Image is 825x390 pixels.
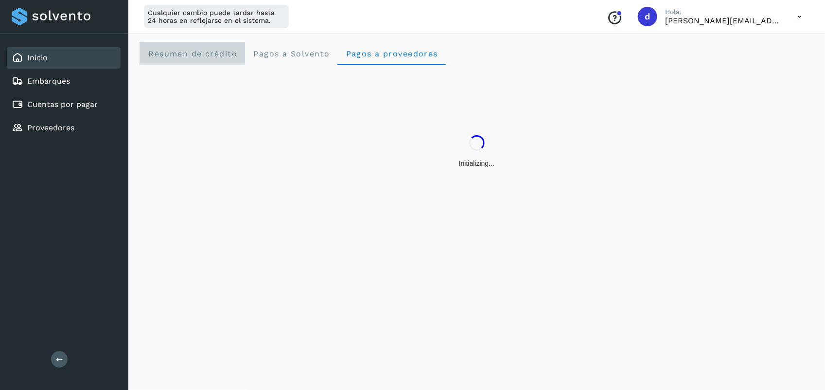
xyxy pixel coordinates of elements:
p: dora.garcia@emsan.mx [665,16,782,25]
p: Hola, [665,8,782,16]
a: Proveedores [27,123,74,132]
div: Cuentas por pagar [7,94,121,115]
div: Cualquier cambio puede tardar hasta 24 horas en reflejarse en el sistema. [144,5,289,28]
div: Inicio [7,47,121,69]
div: Embarques [7,71,121,92]
a: Inicio [27,53,48,62]
div: Proveedores [7,117,121,139]
span: Pagos a Solvento [253,49,330,58]
span: Resumen de crédito [148,49,237,58]
a: Embarques [27,76,70,86]
a: Cuentas por pagar [27,100,98,109]
span: Pagos a proveedores [345,49,438,58]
